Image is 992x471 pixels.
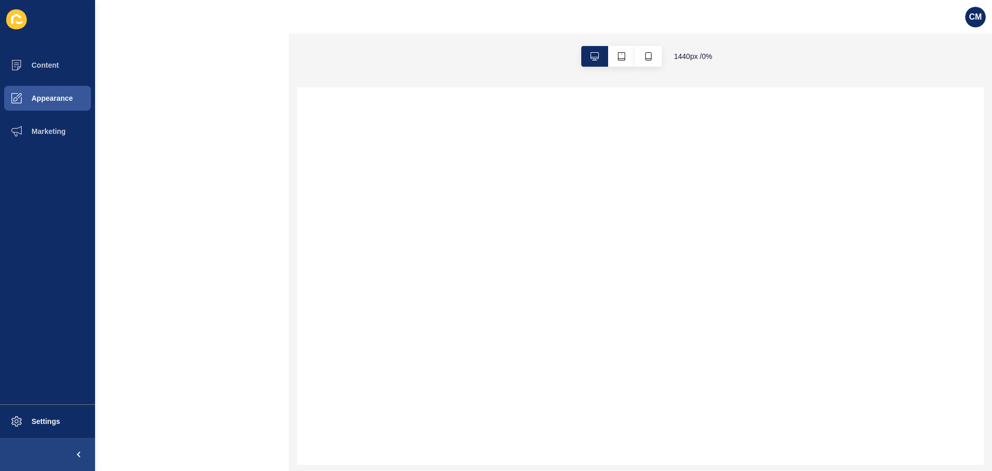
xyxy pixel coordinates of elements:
[969,12,982,22] span: CM
[674,51,712,62] span: 1440 px / 0 %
